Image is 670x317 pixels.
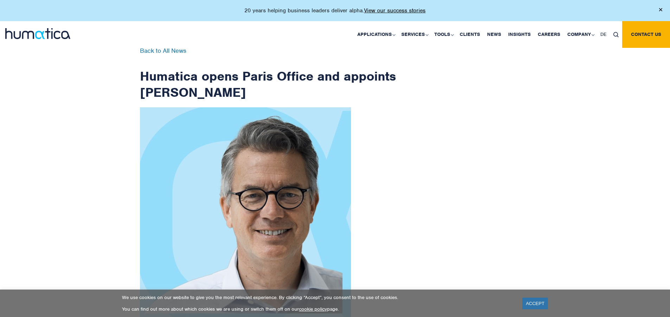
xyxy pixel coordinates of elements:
a: Back to All News [140,47,186,55]
a: Careers [534,21,564,48]
a: Clients [456,21,484,48]
a: Contact us [622,21,670,48]
p: 20 years helping business leaders deliver alpha. [244,7,426,14]
a: Insights [505,21,534,48]
h1: Humatica opens Paris Office and appoints [PERSON_NAME] [140,48,397,100]
a: Company [564,21,597,48]
a: News [484,21,505,48]
span: DE [600,31,606,37]
a: ACCEPT [522,298,548,309]
a: DE [597,21,610,48]
p: You can find out more about which cookies we are using or switch them off on our page. [122,306,513,312]
p: We use cookies on our website to give you the most relevant experience. By clicking “Accept”, you... [122,294,513,300]
a: Tools [431,21,456,48]
a: Applications [354,21,398,48]
a: cookie policy [299,306,327,312]
img: search_icon [613,32,619,37]
img: logo [5,28,70,39]
a: View our success stories [364,7,426,14]
a: Services [398,21,431,48]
